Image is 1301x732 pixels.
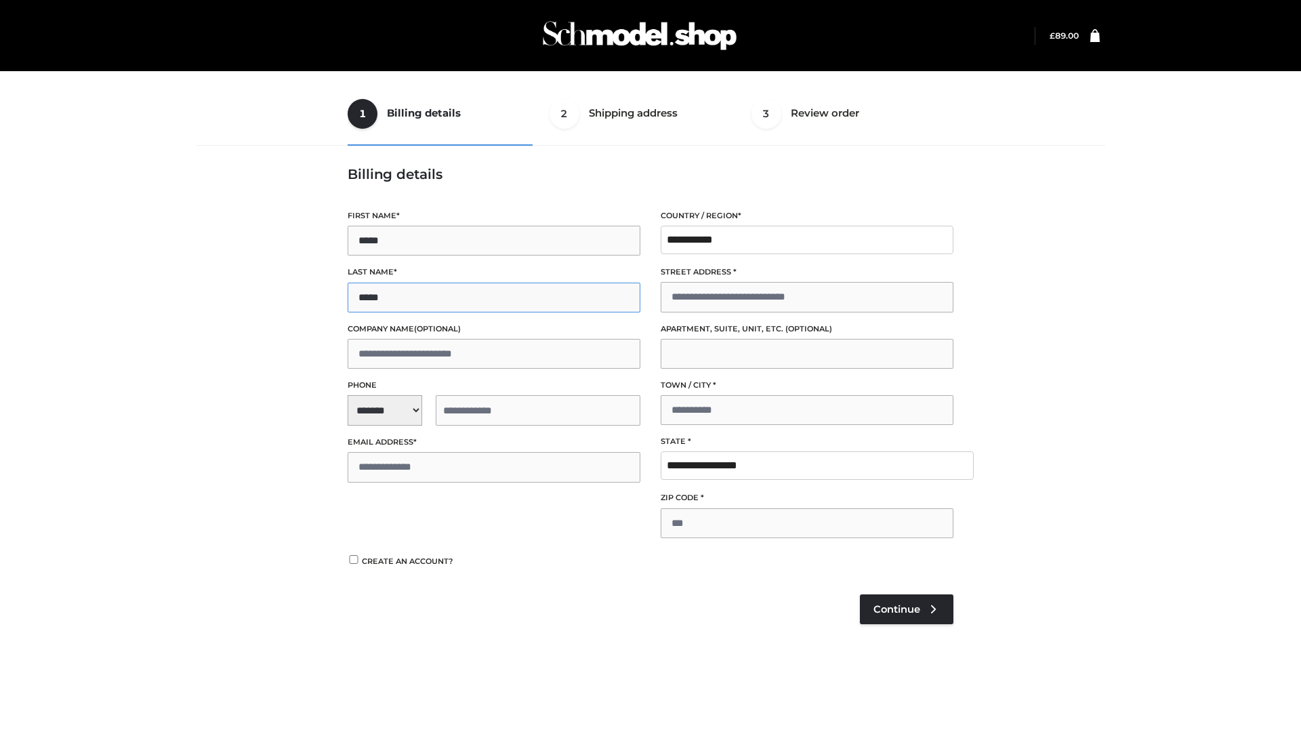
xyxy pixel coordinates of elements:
label: Country / Region [661,209,953,222]
bdi: 89.00 [1050,30,1079,41]
a: Continue [860,594,953,624]
input: Create an account? [348,555,360,564]
span: Continue [873,603,920,615]
label: ZIP Code [661,491,953,504]
a: £89.00 [1050,30,1079,41]
img: Schmodel Admin 964 [538,9,741,62]
span: Create an account? [362,556,453,566]
span: (optional) [414,324,461,333]
label: Street address [661,266,953,279]
label: Phone [348,379,640,392]
label: Last name [348,266,640,279]
label: Apartment, suite, unit, etc. [661,323,953,335]
label: Company name [348,323,640,335]
label: First name [348,209,640,222]
h3: Billing details [348,166,953,182]
label: Town / City [661,379,953,392]
span: £ [1050,30,1055,41]
span: (optional) [785,324,832,333]
label: Email address [348,436,640,449]
label: State [661,435,953,448]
